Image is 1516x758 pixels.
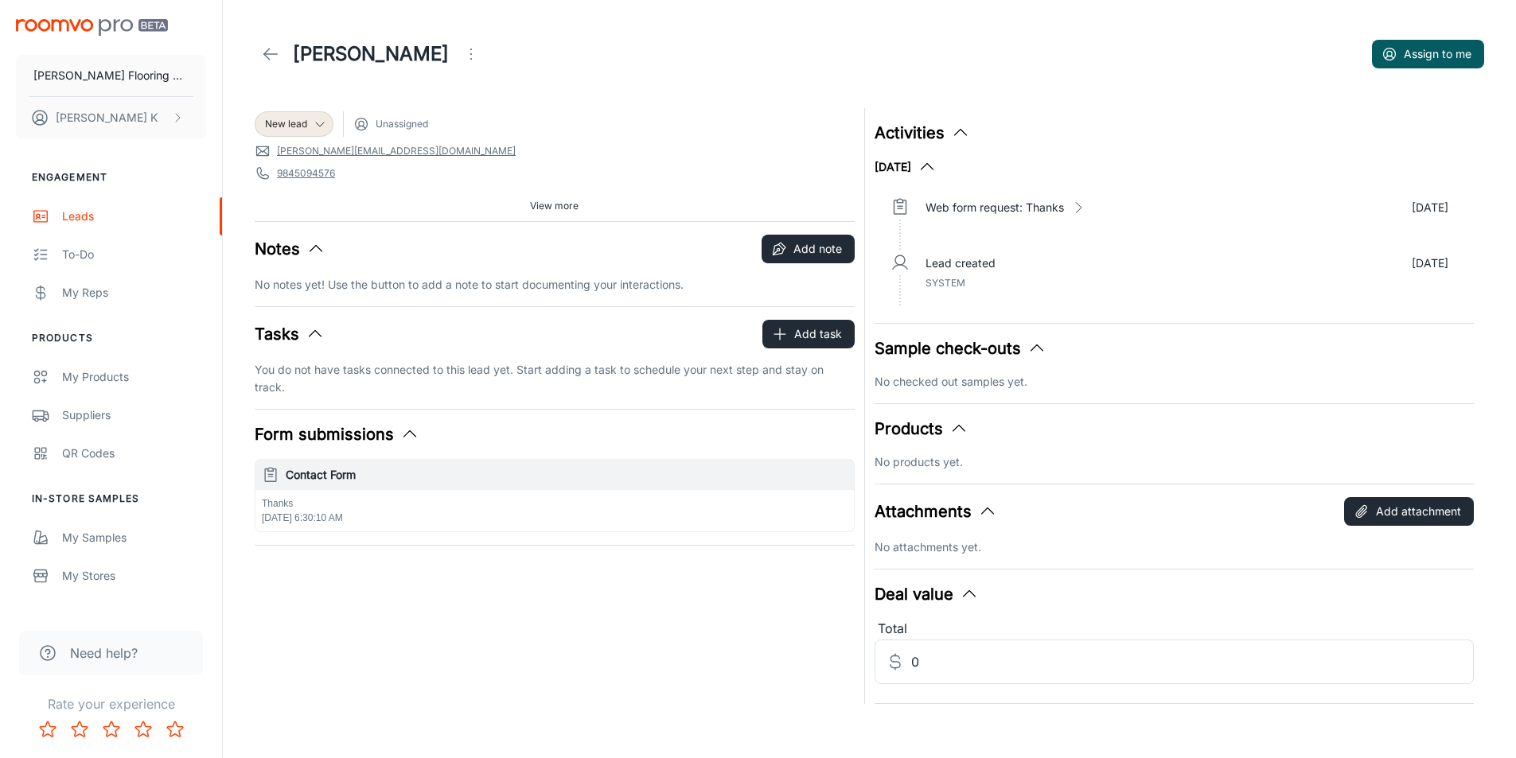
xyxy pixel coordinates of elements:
[1412,255,1448,272] p: [DATE]
[293,40,449,68] h1: [PERSON_NAME]
[1412,199,1448,216] p: [DATE]
[875,500,997,523] button: Attachments
[62,368,206,386] div: My Products
[62,567,206,585] div: My Stores
[875,453,1475,471] p: No products yet.
[62,284,206,301] div: My Reps
[875,582,979,606] button: Deal value
[524,194,585,218] button: View more
[62,208,206,225] div: Leads
[16,55,206,96] button: [PERSON_NAME] Flooring Center Inc
[64,713,95,745] button: Rate 2 star
[875,417,968,441] button: Products
[16,97,206,138] button: [PERSON_NAME] K
[875,619,1475,639] div: Total
[32,713,64,745] button: Rate 1 star
[1372,40,1484,68] button: Assign to me
[95,713,127,745] button: Rate 3 star
[926,199,1064,216] p: Web form request: Thanks
[875,336,1046,360] button: Sample check-outs
[262,512,343,523] span: [DATE] 6:30:10 AM
[762,235,855,263] button: Add note
[265,117,307,131] span: New lead
[255,422,419,446] button: Form submissions
[875,121,970,145] button: Activities
[33,67,189,84] p: [PERSON_NAME] Flooring Center Inc
[762,320,855,348] button: Add task
[262,496,848,511] p: Thanks
[159,713,191,745] button: Rate 5 star
[56,109,158,126] p: [PERSON_NAME] K
[1344,497,1474,526] button: Add attachment
[286,466,848,484] h6: Contact Form
[455,38,487,70] button: Open menu
[530,199,579,213] span: View more
[875,157,937,177] button: [DATE]
[277,144,516,158] a: [PERSON_NAME][EMAIL_ADDRESS][DOMAIN_NAME]
[62,406,206,424] div: Suppliers
[255,460,854,531] button: Contact FormThanks[DATE] 6:30:10 AM
[255,111,333,137] div: New lead
[875,373,1475,391] p: No checked out samples yet.
[911,639,1475,684] input: Estimated deal value
[13,694,209,713] p: Rate your experience
[70,643,138,663] span: Need help?
[926,255,996,272] p: Lead created
[16,19,168,36] img: Roomvo PRO Beta
[255,276,855,293] p: No notes yet! Use the button to add a note to start documenting your interactions.
[255,322,325,346] button: Tasks
[255,361,855,396] p: You do not have tasks connected to this lead yet. Start adding a task to schedule your next step ...
[127,713,159,745] button: Rate 4 star
[277,166,335,181] a: 9845094576
[62,529,206,546] div: My Samples
[875,538,1475,556] p: No attachments yet.
[255,237,325,261] button: Notes
[376,117,428,131] span: Unassigned
[926,277,965,289] span: System
[62,246,206,263] div: To-do
[62,445,206,462] div: QR Codes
